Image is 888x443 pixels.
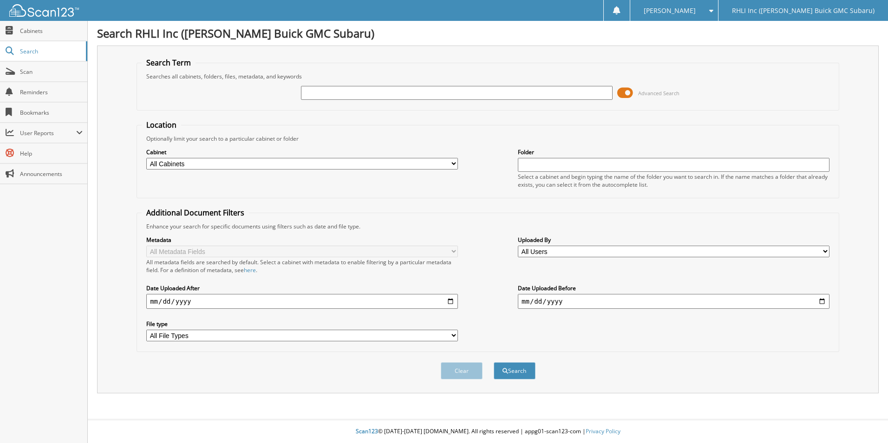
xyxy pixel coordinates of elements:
div: Enhance your search for specific documents using filters such as date and file type. [142,222,834,230]
span: Cabinets [20,27,83,35]
h1: Search RHLI Inc ([PERSON_NAME] Buick GMC Subaru) [97,26,879,41]
span: Advanced Search [638,90,679,97]
span: Announcements [20,170,83,178]
div: Optionally limit your search to a particular cabinet or folder [142,135,834,143]
span: Search [20,47,81,55]
button: Search [494,362,535,379]
label: Metadata [146,236,458,244]
label: Cabinet [146,148,458,156]
label: Folder [518,148,829,156]
div: Searches all cabinets, folders, files, metadata, and keywords [142,72,834,80]
span: RHLI Inc ([PERSON_NAME] Buick GMC Subaru) [732,8,875,13]
legend: Location [142,120,181,130]
legend: Additional Document Filters [142,208,249,218]
div: © [DATE]-[DATE] [DOMAIN_NAME]. All rights reserved | appg01-scan123-com | [88,420,888,443]
input: end [518,294,829,309]
label: Date Uploaded Before [518,284,829,292]
div: Select a cabinet and begin typing the name of the folder you want to search in. If the name match... [518,173,829,189]
input: start [146,294,458,309]
a: Privacy Policy [586,427,620,435]
a: here [244,266,256,274]
span: Reminders [20,88,83,96]
span: Scan [20,68,83,76]
legend: Search Term [142,58,196,68]
span: Help [20,150,83,157]
label: Uploaded By [518,236,829,244]
label: File type [146,320,458,328]
span: Scan123 [356,427,378,435]
span: User Reports [20,129,76,137]
div: All metadata fields are searched by default. Select a cabinet with metadata to enable filtering b... [146,258,458,274]
button: Clear [441,362,483,379]
label: Date Uploaded After [146,284,458,292]
span: Bookmarks [20,109,83,117]
img: scan123-logo-white.svg [9,4,79,17]
span: [PERSON_NAME] [644,8,696,13]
